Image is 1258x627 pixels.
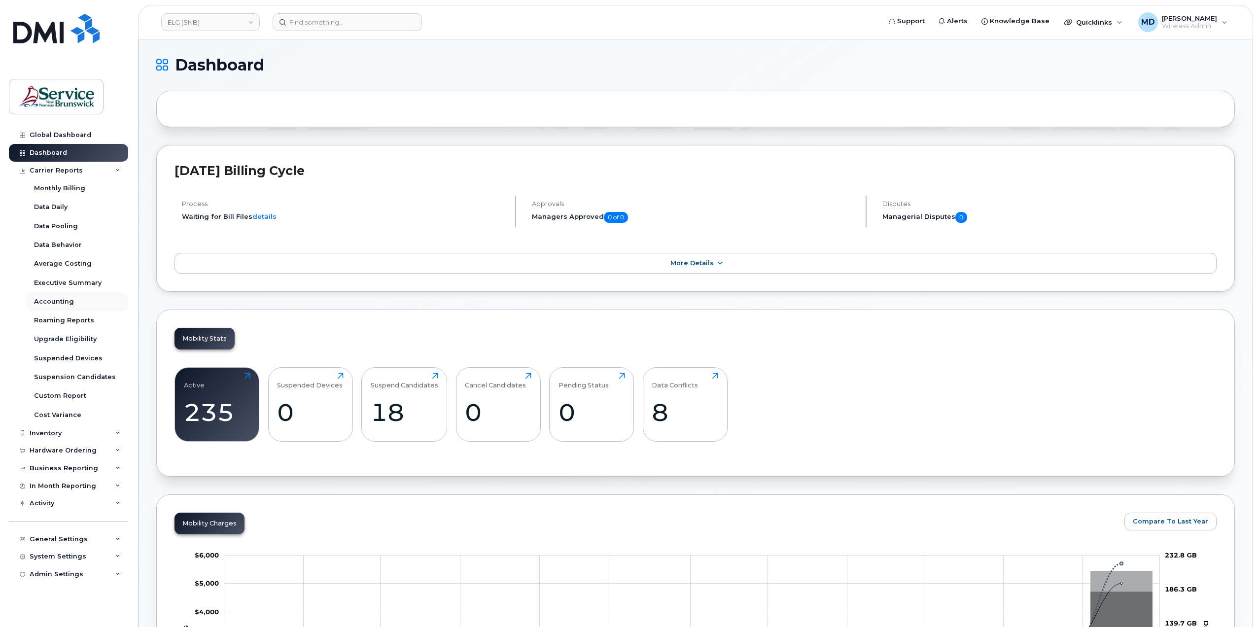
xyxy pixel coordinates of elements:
div: 8 [652,398,718,427]
span: 0 [955,212,967,223]
tspan: 232.8 GB [1165,551,1197,559]
div: 235 [184,398,250,427]
h4: Process [182,200,507,208]
h2: [DATE] Billing Cycle [175,163,1217,178]
a: Suspended Devices0 [277,373,344,436]
a: Cancel Candidates0 [465,373,531,436]
button: Compare To Last Year [1124,513,1217,530]
div: Suspended Devices [277,373,343,389]
a: Data Conflicts8 [652,373,718,436]
div: 0 [277,398,344,427]
div: Data Conflicts [652,373,698,389]
span: Compare To Last Year [1133,517,1208,526]
h5: Managerial Disputes [882,212,1217,223]
tspan: $6,000 [195,551,219,559]
span: 0 of 0 [604,212,628,223]
div: Suspend Candidates [371,373,438,389]
g: $0 [195,551,219,559]
div: 18 [371,398,438,427]
div: Pending Status [559,373,609,389]
g: $0 [195,579,219,587]
tspan: $4,000 [195,608,219,616]
li: Waiting for Bill Files [182,212,507,221]
tspan: 139.7 GB [1165,619,1197,627]
h4: Approvals [532,200,857,208]
div: 0 [559,398,625,427]
g: $0 [195,608,219,616]
a: Active235 [184,373,250,436]
div: Active [184,373,205,389]
a: Pending Status0 [559,373,625,436]
a: Suspend Candidates18 [371,373,438,436]
div: 0 [465,398,531,427]
span: Dashboard [175,58,264,72]
h4: Disputes [882,200,1217,208]
span: More Details [670,259,714,267]
div: Cancel Candidates [465,373,526,389]
a: details [252,212,277,220]
h5: Managers Approved [532,212,857,223]
tspan: 186.3 GB [1165,585,1197,593]
tspan: $5,000 [195,579,219,587]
